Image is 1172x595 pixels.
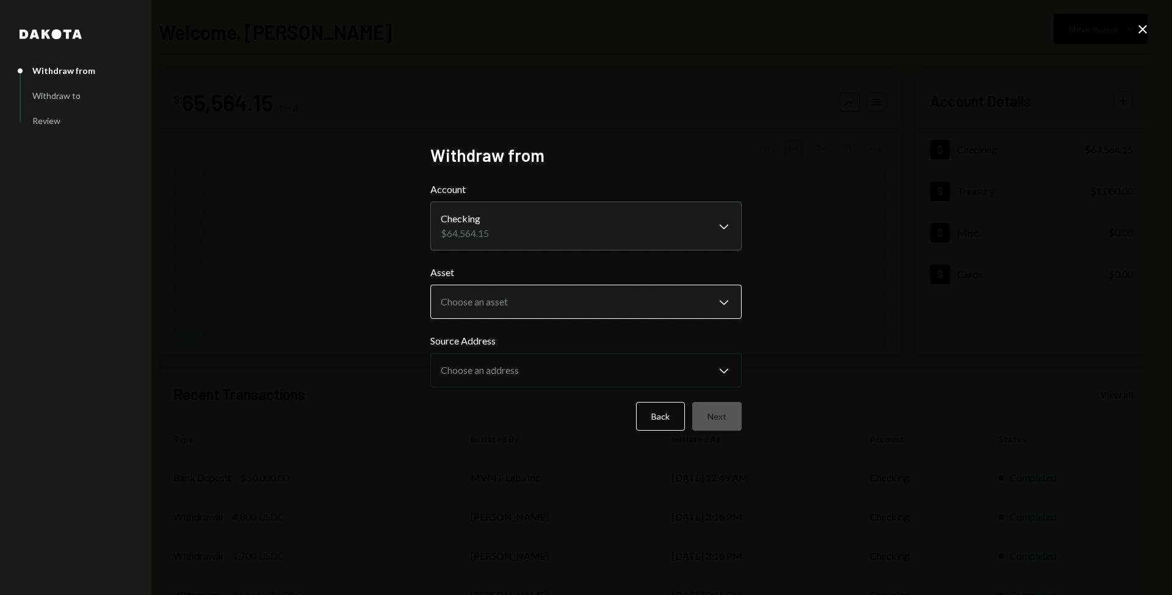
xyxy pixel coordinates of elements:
button: Asset [430,285,742,319]
label: Source Address [430,334,742,348]
div: Withdraw from [32,65,95,76]
button: Account [430,202,742,250]
button: Source Address [430,353,742,387]
label: Account [430,182,742,197]
div: Review [32,115,60,126]
div: Withdraw to [32,90,81,101]
button: Back [636,402,685,431]
h2: Withdraw from [430,144,742,167]
label: Asset [430,265,742,280]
